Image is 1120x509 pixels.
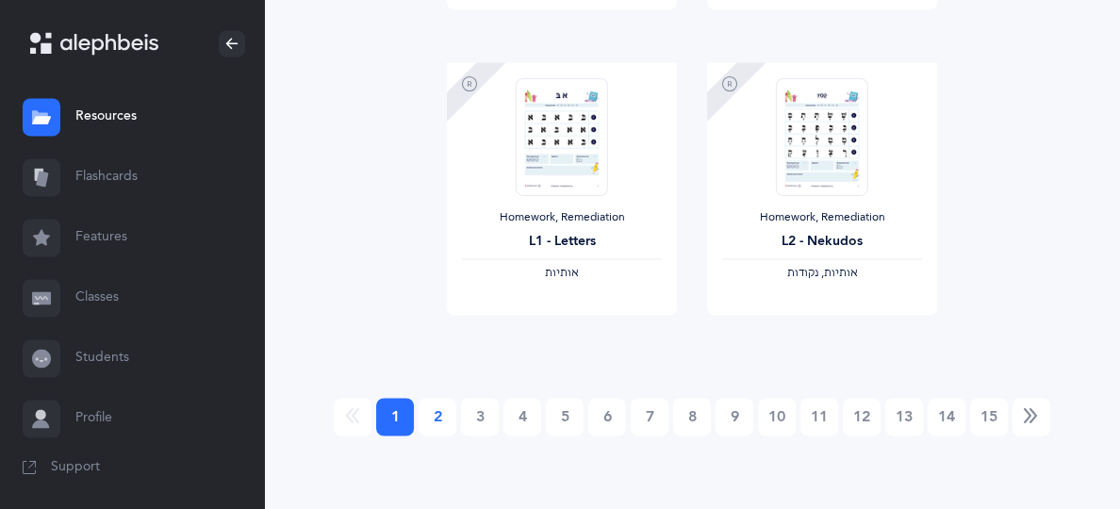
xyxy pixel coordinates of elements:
a: 3 [461,398,499,435]
a: 1 [376,398,414,435]
a: 5 [546,398,584,435]
div: Homework, Remediation [462,210,662,225]
a: 10 [758,398,796,435]
span: ‫אותיות, נקודות‬ [787,266,858,279]
a: 14 [928,398,965,435]
div: L2 - Nekudos [722,232,922,252]
img: RemediationHomework-L1-Letters-K_2_EN_thumbnail_1724623926.png [516,77,608,195]
img: RemediationHomework-L2-Nekudos-K_EN_thumbnail_1724296785.png [776,77,868,195]
div: L1 - Letters [462,232,662,252]
a: 11 [800,398,838,435]
span: Support [51,458,100,477]
a: 2 [419,398,456,435]
a: 9 [716,398,753,435]
span: ‫אותיות‬ [545,266,579,279]
div: Homework, Remediation [722,210,922,225]
a: 7 [631,398,668,435]
a: 4 [503,398,541,435]
a: 6 [588,398,626,435]
a: Next [1013,398,1050,435]
a: 15 [970,398,1008,435]
a: 13 [885,398,923,435]
a: 12 [843,398,881,435]
a: 8 [673,398,711,435]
